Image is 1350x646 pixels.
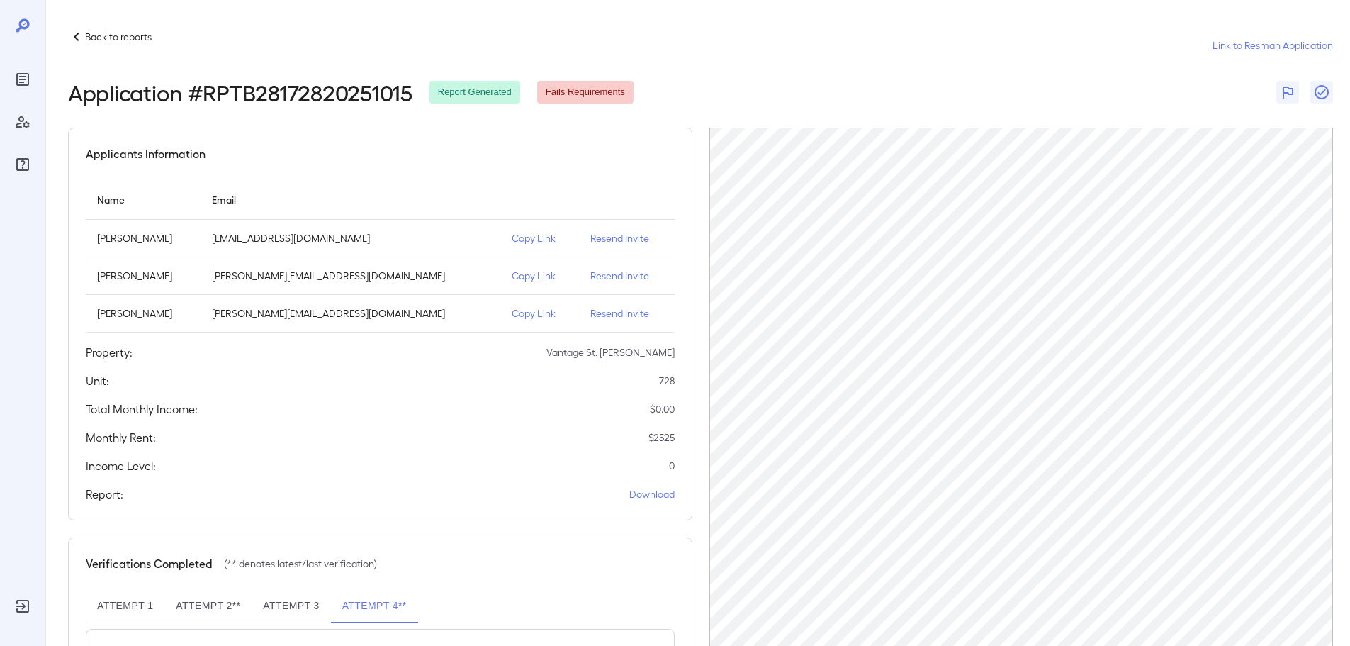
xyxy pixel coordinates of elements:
span: Fails Requirements [537,86,634,99]
h5: Report: [86,486,123,503]
div: FAQ [11,153,34,176]
h5: Unit: [86,372,109,389]
h5: Verifications Completed [86,555,213,572]
p: Resend Invite [590,269,663,283]
p: [PERSON_NAME][EMAIL_ADDRESS][DOMAIN_NAME] [212,269,489,283]
p: $ 0.00 [650,402,675,416]
table: simple table [86,179,675,333]
p: [PERSON_NAME][EMAIL_ADDRESS][DOMAIN_NAME] [212,306,489,321]
p: Resend Invite [590,306,663,321]
button: Flag Report [1276,81,1299,104]
a: Download [629,487,675,501]
button: Attempt 2** [164,589,252,623]
button: Attempt 1 [86,589,164,623]
p: [PERSON_NAME] [97,269,189,283]
h5: Income Level: [86,457,156,474]
button: Attempt 4** [331,589,418,623]
h2: Application # RPTB28172820251015 [68,79,412,105]
p: [PERSON_NAME] [97,306,189,321]
span: Report Generated [429,86,520,99]
p: Copy Link [512,231,567,245]
p: Copy Link [512,269,567,283]
a: Link to Resman Application [1213,38,1333,52]
p: Vantage St. [PERSON_NAME] [546,345,675,360]
th: Email [201,179,500,220]
p: $ 2525 [648,430,675,445]
p: 728 [659,374,675,388]
div: Manage Users [11,111,34,133]
p: Resend Invite [590,231,663,245]
p: Copy Link [512,306,567,321]
h5: Applicants Information [86,145,206,162]
button: Close Report [1310,81,1333,104]
p: 0 [669,459,675,473]
p: [EMAIL_ADDRESS][DOMAIN_NAME] [212,231,489,245]
p: (** denotes latest/last verification) [224,557,377,571]
div: Reports [11,68,34,91]
h5: Monthly Rent: [86,429,156,446]
div: Log Out [11,595,34,618]
h5: Property: [86,344,133,361]
th: Name [86,179,201,220]
p: [PERSON_NAME] [97,231,189,245]
button: Attempt 3 [252,589,330,623]
h5: Total Monthly Income: [86,401,198,418]
p: Back to reports [85,30,152,44]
